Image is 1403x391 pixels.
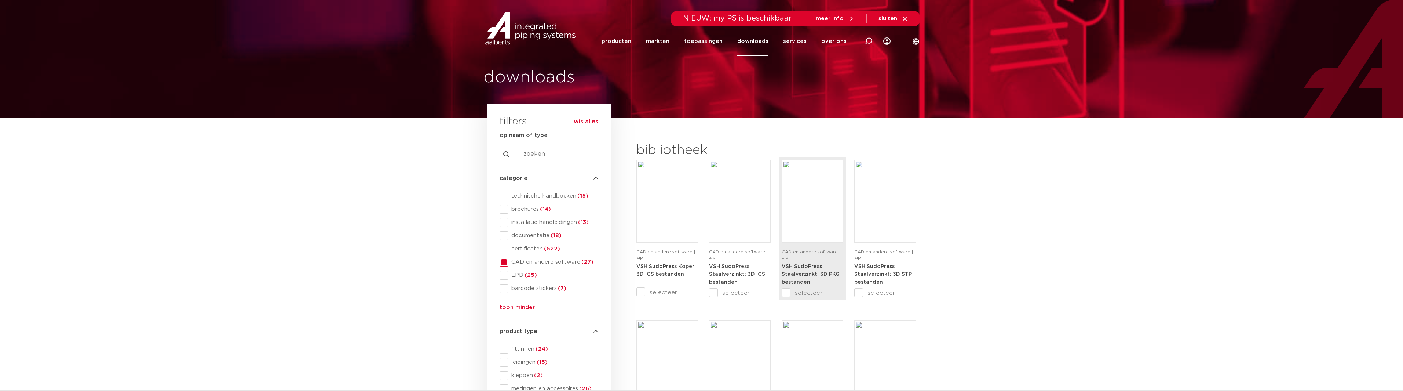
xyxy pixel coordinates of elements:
label: selecteer [636,288,698,297]
h2: bibliotheek [636,142,767,159]
span: technische handboeken [508,192,598,200]
h1: downloads [483,66,698,89]
div: kleppen(2) [500,371,598,380]
span: (7) [557,286,566,291]
div: EPD(25) [500,271,598,280]
span: CAD en andere software | zip [709,250,768,260]
span: CAD en andere software | zip [854,250,913,260]
span: meer info [816,16,844,21]
div: documentatie(18) [500,231,598,240]
div: fittingen(24) [500,345,598,354]
strong: VSH SudoPress Staalverzinkt: 3D PKG bestanden [782,264,840,285]
a: VSH SudoPress Staalverzinkt: 3D STP bestanden [854,264,912,285]
strong: op naam of type [500,133,548,138]
strong: VSH SudoPress Staalverzinkt: 3D IGS bestanden [709,264,765,285]
button: wis alles [574,118,598,125]
img: Download-Placeholder-1.png [638,162,696,241]
label: selecteer [709,289,771,297]
div: barcode stickers(7) [500,284,598,293]
strong: VSH SudoPress Koper: 3D IGS bestanden [636,264,696,277]
a: VSH SudoPress Staalverzinkt: 3D IGS bestanden [709,264,765,285]
span: (2) [533,373,543,378]
a: markten [646,26,669,56]
span: (25) [523,272,537,278]
span: (27) [580,259,593,265]
div: my IPS [883,26,891,56]
div: installatie handleidingen(13) [500,218,598,227]
div: leidingen(15) [500,358,598,367]
a: downloads [737,26,768,56]
h4: categorie [500,174,598,183]
a: toepassingen [684,26,723,56]
span: (15) [536,359,548,365]
div: CAD en andere software(27) [500,258,598,267]
span: (14) [539,206,551,212]
span: leidingen [508,359,598,366]
span: CAD en andere software [508,258,598,266]
span: documentatie [508,232,598,239]
strong: VSH SudoPress Staalverzinkt: 3D STP bestanden [854,264,912,285]
img: Download-Placeholder-1.png [856,162,914,241]
h4: product type [500,327,598,336]
span: (15) [576,193,588,199]
span: NIEUW: myIPS is beschikbaar [683,15,792,22]
a: VSH SudoPress Koper: 3D IGS bestanden [636,264,696,277]
span: (13) [577,220,589,225]
nav: Menu [602,26,847,56]
span: CAD en andere software | zip [782,250,840,260]
span: barcode stickers [508,285,598,292]
a: producten [602,26,631,56]
h3: filters [500,113,527,131]
span: (522) [543,246,560,251]
img: Download-Placeholder-1.png [783,162,841,241]
button: toon minder [500,303,535,315]
span: installatie handleidingen [508,219,598,226]
img: Download-Placeholder-1.png [711,162,769,241]
label: selecteer [854,289,916,297]
span: (18) [549,233,562,238]
a: meer info [816,15,855,22]
span: CAD en andere software | zip [636,250,695,260]
span: (24) [534,346,548,352]
label: selecteer [782,289,843,297]
span: sluiten [878,16,897,21]
span: kleppen [508,372,598,379]
span: certificaten [508,245,598,253]
a: over ons [821,26,847,56]
div: brochures(14) [500,205,598,214]
a: VSH SudoPress Staalverzinkt: 3D PKG bestanden [782,264,840,285]
div: certificaten(522) [500,245,598,253]
span: EPD [508,272,598,279]
a: services [783,26,807,56]
span: fittingen [508,345,598,353]
span: brochures [508,206,598,213]
a: sluiten [878,15,908,22]
div: technische handboeken(15) [500,192,598,200]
